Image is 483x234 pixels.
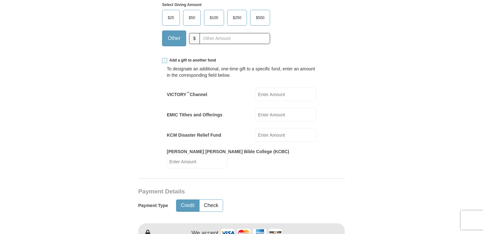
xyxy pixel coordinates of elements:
[255,108,316,121] input: Enter Amount
[167,91,207,98] label: VICTORY Channel
[255,88,316,101] input: Enter Amount
[167,132,221,138] label: KCM Disaster Relief Fund
[207,13,221,23] span: $100
[162,3,201,7] strong: Select Giving Amount
[176,200,199,211] button: Credit
[138,203,168,208] h5: Payment Type
[167,112,222,118] label: EMIC Tithes and Offerings
[165,34,184,43] span: Other
[167,58,216,63] span: Add a gift to another fund
[186,91,190,95] sup: ™
[167,155,228,168] input: Enter Amount
[167,148,289,155] label: [PERSON_NAME] [PERSON_NAME] Bible College (KCBC)
[200,33,270,44] input: Other Amount
[167,66,316,78] div: To designate an additional, one-time gift to a specific fund, enter an amount in the correspondin...
[255,128,316,142] input: Enter Amount
[165,13,177,23] span: $25
[138,188,300,195] h3: Payment Details
[200,200,223,211] button: Check
[189,33,200,44] span: $
[186,13,198,23] span: $50
[253,13,268,23] span: $500
[230,13,245,23] span: $250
